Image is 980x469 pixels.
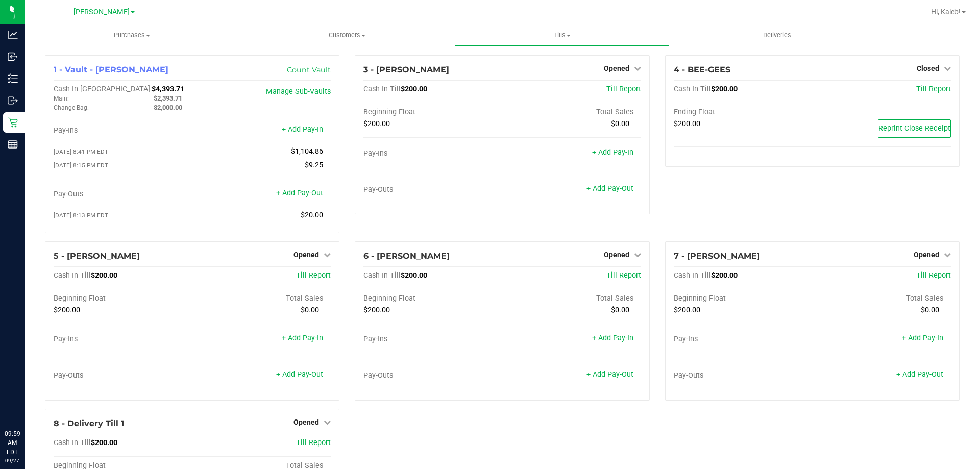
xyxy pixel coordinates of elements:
span: $200.00 [711,271,738,280]
a: Count Vault [287,65,331,75]
a: + Add Pay-Out [586,370,633,379]
span: $200.00 [54,306,80,314]
inline-svg: Inbound [8,52,18,62]
span: Reprint Close Receipt [878,124,950,133]
span: Cash In Till [674,271,711,280]
span: 8 - Delivery Till 1 [54,418,124,428]
div: Pay-Outs [363,185,502,194]
a: Manage Sub-Vaults [266,87,331,96]
span: $20.00 [301,211,323,219]
span: Opened [604,64,629,72]
div: Pay-Ins [54,335,192,344]
a: + Add Pay-In [592,334,633,342]
span: $0.00 [301,306,319,314]
inline-svg: Outbound [8,95,18,106]
span: 4 - BEE-GEES [674,65,730,75]
span: $200.00 [711,85,738,93]
div: Beginning Float [674,294,813,303]
span: Main: [54,95,69,102]
span: Cash In Till [363,85,401,93]
a: + Add Pay-Out [276,189,323,198]
span: Hi, Kaleb! [931,8,961,16]
div: Total Sales [812,294,951,303]
span: [DATE] 8:41 PM EDT [54,148,108,155]
a: Deliveries [670,24,885,46]
span: $200.00 [91,271,117,280]
div: Pay-Outs [54,371,192,380]
span: $200.00 [363,119,390,128]
span: Closed [917,64,939,72]
span: Cash In Till [363,271,401,280]
span: Cash In Till [674,85,711,93]
a: Till Report [606,271,641,280]
span: 6 - [PERSON_NAME] [363,251,450,261]
span: $200.00 [674,306,700,314]
inline-svg: Reports [8,139,18,150]
iframe: Resource center [10,387,41,418]
span: Deliveries [749,31,805,40]
span: $200.00 [674,119,700,128]
span: Cash In Till [54,438,91,447]
div: Beginning Float [363,108,502,117]
a: + Add Pay-In [282,125,323,134]
a: Till Report [916,271,951,280]
a: Till Report [916,85,951,93]
a: Purchases [24,24,239,46]
span: $200.00 [363,306,390,314]
span: 5 - [PERSON_NAME] [54,251,140,261]
a: + Add Pay-Out [586,184,633,193]
div: Pay-Ins [674,335,813,344]
span: Purchases [24,31,239,40]
div: Pay-Outs [674,371,813,380]
div: Total Sales [192,294,331,303]
a: + Add Pay-Out [896,370,943,379]
inline-svg: Inventory [8,73,18,84]
span: Opened [604,251,629,259]
inline-svg: Retail [8,117,18,128]
span: $200.00 [401,85,427,93]
a: Customers [239,24,454,46]
div: Pay-Outs [54,190,192,199]
span: Cash In [GEOGRAPHIC_DATA]: [54,85,152,93]
inline-svg: Analytics [8,30,18,40]
span: 3 - [PERSON_NAME] [363,65,449,75]
div: Pay-Outs [363,371,502,380]
div: Total Sales [502,294,641,303]
div: Beginning Float [54,294,192,303]
span: Opened [293,418,319,426]
span: [DATE] 8:15 PM EDT [54,162,108,169]
span: [PERSON_NAME] [73,8,130,16]
span: Opened [914,251,939,259]
a: + Add Pay-Out [276,370,323,379]
a: Till Report [606,85,641,93]
div: Pay-Ins [54,126,192,135]
a: + Add Pay-In [592,148,633,157]
div: Ending Float [674,108,813,117]
a: Till Report [296,438,331,447]
span: $0.00 [611,306,629,314]
span: Customers [240,31,454,40]
span: $0.00 [611,119,629,128]
span: Tills [455,31,669,40]
span: $9.25 [305,161,323,169]
a: Till Report [296,271,331,280]
span: $2,000.00 [154,104,182,111]
span: Cash In Till [54,271,91,280]
span: $0.00 [921,306,939,314]
span: $4,393.71 [152,85,184,93]
span: $1,104.86 [291,147,323,156]
div: Pay-Ins [363,335,502,344]
div: Pay-Ins [363,149,502,158]
p: 09:59 AM EDT [5,429,20,457]
a: Tills [454,24,669,46]
span: 7 - [PERSON_NAME] [674,251,760,261]
div: Total Sales [502,108,641,117]
span: 1 - Vault - [PERSON_NAME] [54,65,168,75]
span: $2,393.71 [154,94,182,102]
a: + Add Pay-In [902,334,943,342]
